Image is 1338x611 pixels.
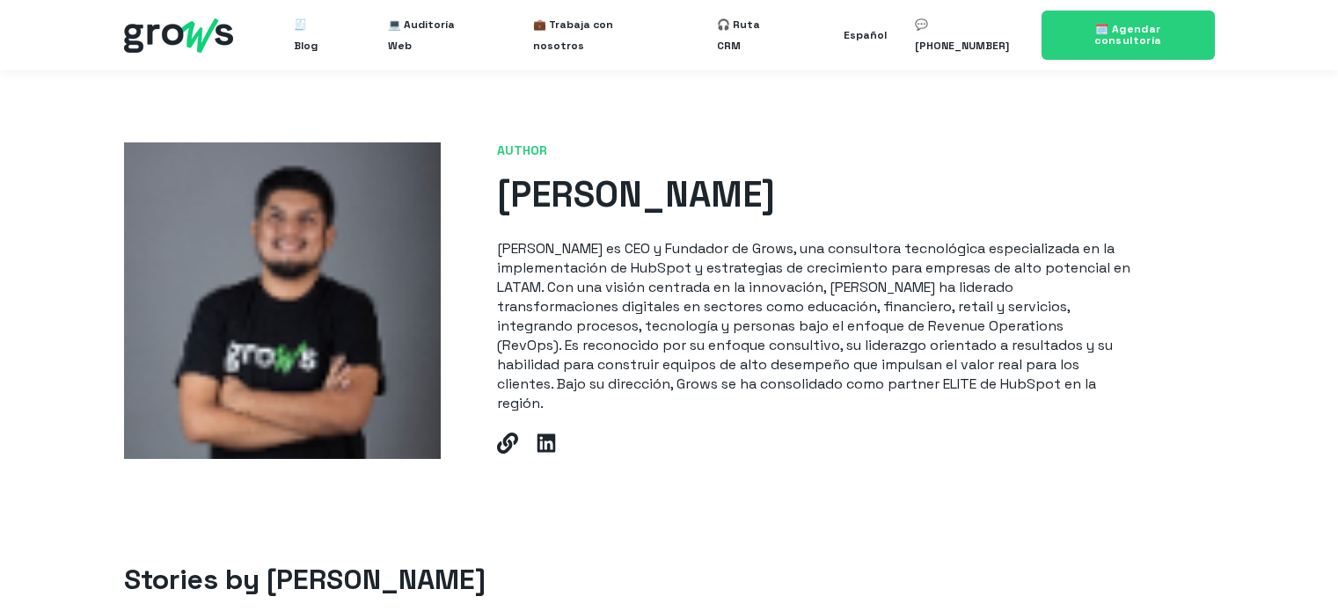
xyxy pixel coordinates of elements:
span: 🗓️ Agendar consultoría [1094,22,1161,47]
a: 💻 Auditoría Web [388,7,477,63]
a: 🎧 Ruta CRM [717,7,783,63]
img: grows - hubspot [124,18,233,53]
h2: Stories by [PERSON_NAME] [124,560,1215,600]
a: 💬 [PHONE_NUMBER] [915,7,1020,63]
h1: [PERSON_NAME] [497,171,1130,220]
span: AUTHOR [497,142,1130,160]
a: 🧾 Blog [294,7,332,63]
a: 🗓️ Agendar consultoría [1042,11,1214,60]
p: [PERSON_NAME] es CEO y Fundador de Grows, una consultora tecnológica especializada en la implemen... [497,239,1130,413]
div: Español [844,25,887,46]
a: 💼 Trabaja con nosotros [533,7,661,63]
